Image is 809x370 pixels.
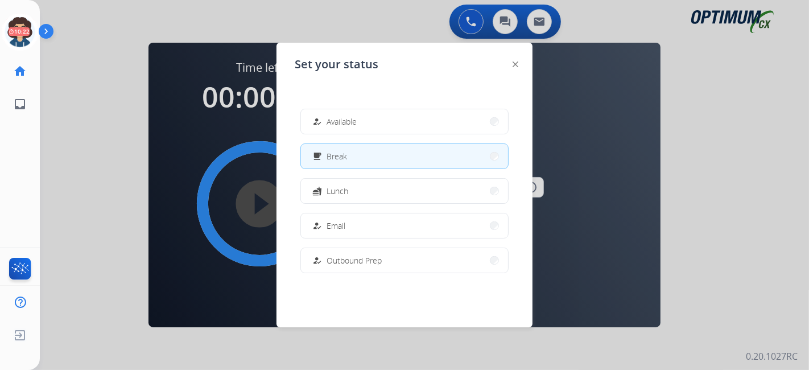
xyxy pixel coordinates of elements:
mat-icon: free_breakfast [312,151,322,161]
button: Email [301,213,508,238]
p: 0.20.1027RC [746,350,798,363]
span: Available [327,116,357,128]
mat-icon: inbox [13,97,27,111]
mat-icon: how_to_reg [312,256,322,265]
button: Outbound Prep [301,248,508,273]
mat-icon: home [13,64,27,78]
img: close-button [513,61,518,67]
span: Email [327,220,345,232]
mat-icon: how_to_reg [312,117,322,126]
mat-icon: how_to_reg [312,221,322,231]
button: Break [301,144,508,168]
span: Set your status [295,56,378,72]
mat-icon: fastfood [312,186,322,196]
button: Lunch [301,179,508,203]
span: Break [327,150,347,162]
span: Outbound Prep [327,254,382,266]
button: Available [301,109,508,134]
span: Lunch [327,185,348,197]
